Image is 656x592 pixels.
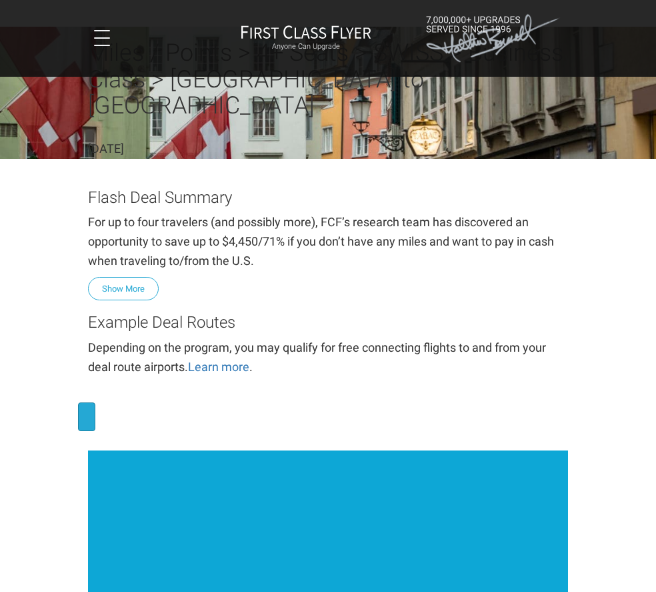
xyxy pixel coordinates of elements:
button: Invert Route Direction [78,402,95,431]
img: First Class Flyer [241,25,371,39]
a: Learn more [188,360,249,374]
span: From [93,388,115,398]
a: First Class FlyerAnyone Can Upgrade [241,25,371,51]
time: [DATE] [88,141,124,156]
button: Show More [88,277,159,300]
p: For up to four travelers (and possibly more), FCF’s research team has discovered an opportunity t... [88,213,568,270]
span: To [93,436,103,447]
span: [GEOGRAPHIC_DATA] [88,386,208,402]
span: [GEOGRAPHIC_DATA] [88,434,197,449]
h2: Miles / Points > 4+ Seats > SWISS > Business Class > [GEOGRAPHIC_DATA] to [GEOGRAPHIC_DATA] [88,40,568,119]
h3: Flash Deal Summary [88,189,568,206]
span: Example Deal Routes [88,313,235,332]
div: Depending on the program, you may qualify for free connecting flights to and from your deal route... [88,338,568,377]
small: Anyone Can Upgrade [241,42,371,51]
